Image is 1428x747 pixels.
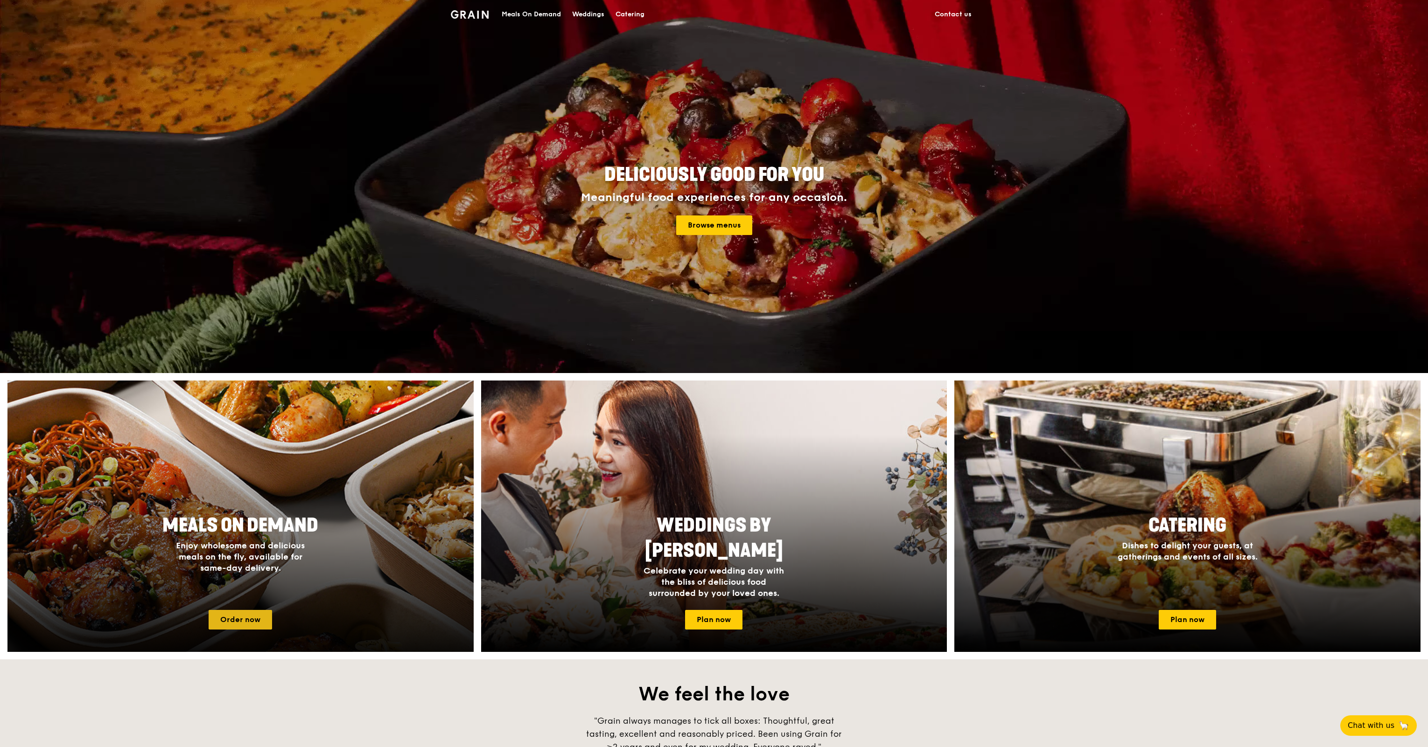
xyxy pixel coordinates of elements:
a: Browse menus [676,215,752,235]
button: Chat with us🦙 [1340,715,1417,736]
span: 🦙 [1398,720,1409,731]
span: Catering [1148,514,1226,537]
a: Catering [610,0,650,28]
a: CateringDishes to delight your guests, at gatherings and events of all sizes.Plan now [954,380,1421,652]
div: Weddings [572,0,604,28]
a: Plan now [685,610,742,629]
a: Weddings by [PERSON_NAME]Celebrate your wedding day with the bliss of delicious food surrounded b... [481,380,947,652]
a: Contact us [929,0,977,28]
span: Dishes to delight your guests, at gatherings and events of all sizes. [1118,540,1258,562]
img: Grain [451,10,489,19]
img: catering-card.e1cfaf3e.jpg [954,380,1421,652]
a: Order now [209,610,272,629]
a: Plan now [1159,610,1216,629]
a: Weddings [567,0,610,28]
span: Meals On Demand [162,514,318,537]
span: Weddings by [PERSON_NAME] [645,514,783,562]
a: Meals On DemandEnjoy wholesome and delicious meals on the fly, available for same-day delivery.Or... [7,380,474,652]
span: Enjoy wholesome and delicious meals on the fly, available for same-day delivery. [176,540,305,573]
span: Chat with us [1348,720,1394,731]
span: Deliciously good for you [604,164,824,186]
div: Catering [616,0,644,28]
div: Meaningful food experiences for any occasion. [546,191,882,204]
div: Meals On Demand [502,0,561,28]
span: Celebrate your wedding day with the bliss of delicious food surrounded by your loved ones. [644,566,784,598]
img: weddings-card.4f3003b8.jpg [481,380,947,652]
